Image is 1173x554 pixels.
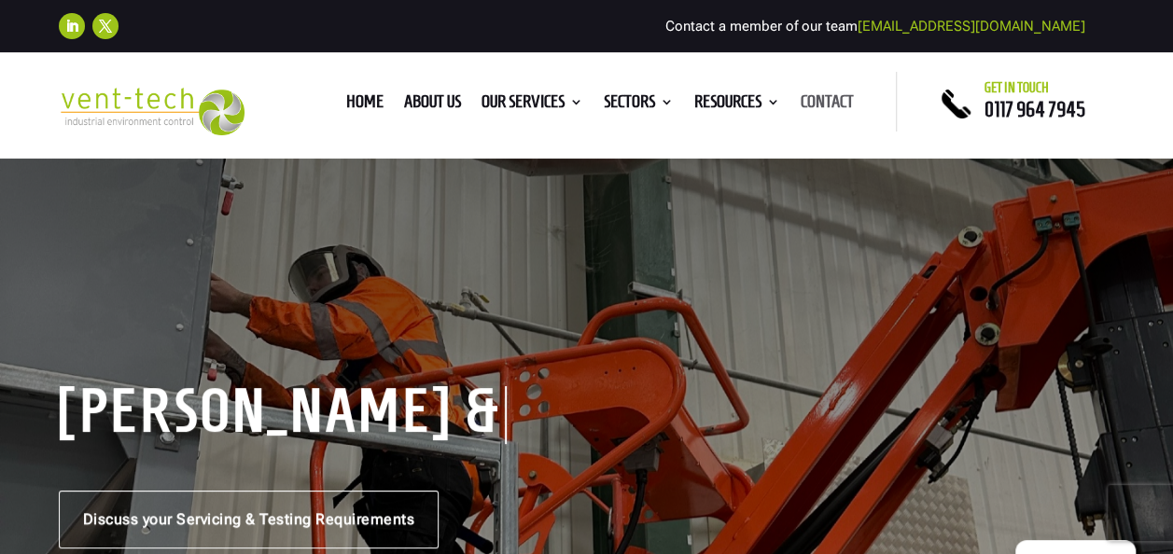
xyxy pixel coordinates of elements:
[604,95,674,116] a: Sectors
[59,88,244,135] img: 2023-09-27T08_35_16.549ZVENT-TECH---Clear-background
[59,491,440,548] a: Discuss your Servicing & Testing Requirements
[694,95,780,116] a: Resources
[984,80,1049,95] span: Get in touch
[404,95,461,116] a: About us
[92,13,119,39] a: Follow on X
[801,95,854,116] a: Contact
[346,95,384,116] a: Home
[858,18,1085,35] a: [EMAIL_ADDRESS][DOMAIN_NAME]
[665,18,1085,35] span: Contact a member of our team
[59,386,507,444] h1: [PERSON_NAME] & Testing: From [GEOGRAPHIC_DATA] to [GEOGRAPHIC_DATA] & Beyond
[59,13,85,39] a: Follow on LinkedIn
[482,95,583,116] a: Our Services
[984,98,1085,120] a: 0117 964 7945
